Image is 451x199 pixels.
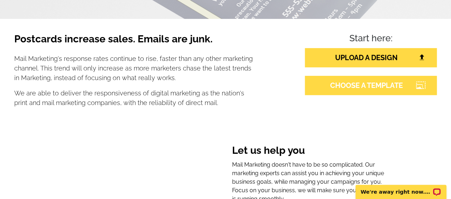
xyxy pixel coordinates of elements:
a: CHOOSE A TEMPLATE [305,76,437,95]
iframe: LiveChat chat widget [351,177,451,199]
h4: Start here: [305,33,437,45]
a: UPLOAD A DESIGN [305,48,437,67]
p: Mail Marketing's response rates continue to rise, faster than any other marketing channel. This t... [14,54,256,83]
p: We are able to deliver the responsiveness of digital marketing as the nation's print and mail mar... [14,88,256,108]
h3: Postcards increase sales. Emails are junk. [14,33,256,51]
h3: Let us help you [232,145,391,158]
